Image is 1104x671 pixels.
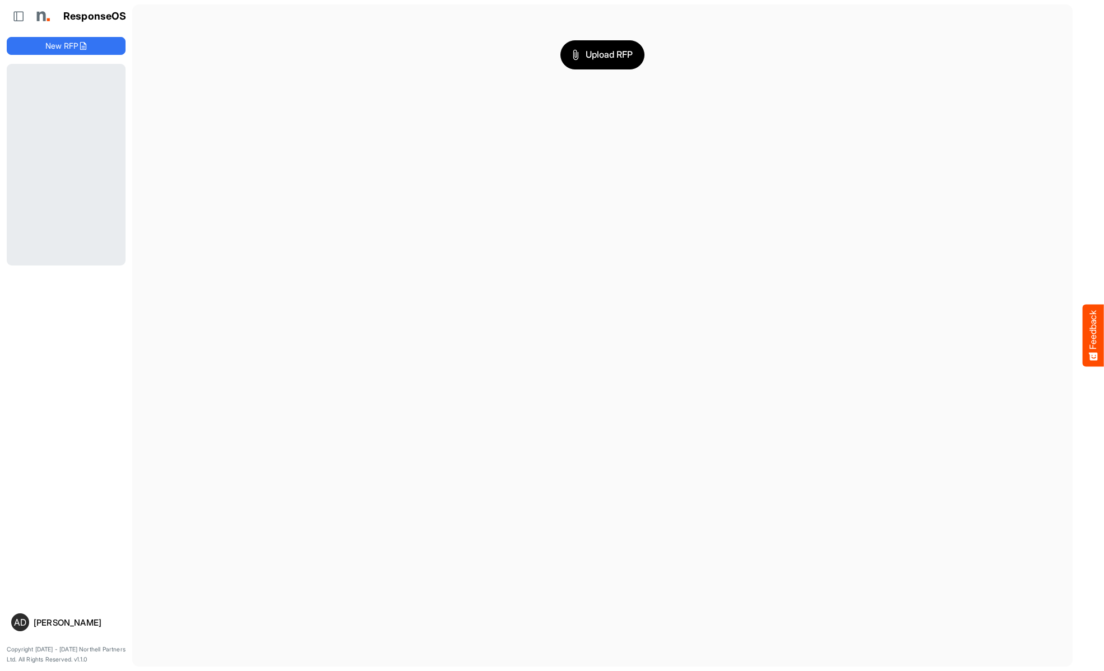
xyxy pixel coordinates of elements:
[63,11,127,22] h1: ResponseOS
[7,64,126,265] div: Loading...
[7,37,126,55] button: New RFP
[31,5,53,27] img: Northell
[34,618,121,627] div: [PERSON_NAME]
[560,40,644,69] button: Upload RFP
[7,645,126,664] p: Copyright [DATE] - [DATE] Northell Partners Ltd. All Rights Reserved. v1.1.0
[572,48,633,62] span: Upload RFP
[1083,305,1104,367] button: Feedback
[14,618,26,627] span: AD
